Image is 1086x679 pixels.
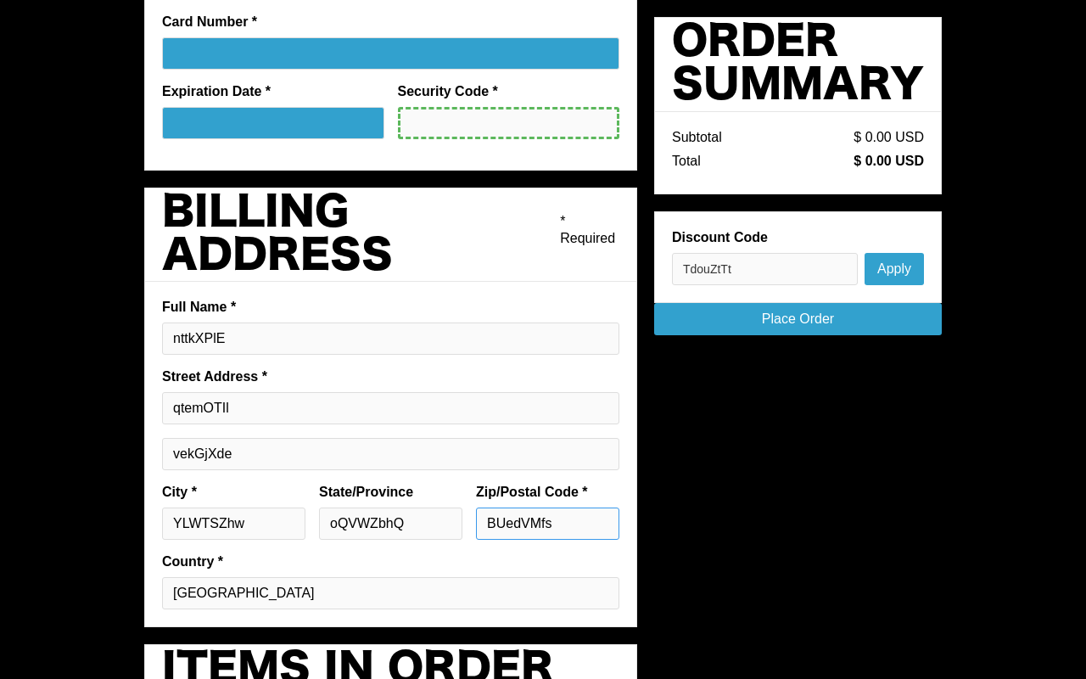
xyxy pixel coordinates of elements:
[162,553,619,570] label: Country *
[173,45,608,59] iframe: Secure card number input frame
[854,153,924,170] div: $ 0.00 USD
[162,83,384,100] label: Expiration Date *
[654,303,942,335] a: Place Order
[411,116,607,131] iframe: Secure CVC input frame
[854,129,924,146] div: $ 0.00 USD
[672,229,924,246] label: Discount Code
[162,484,305,501] label: City *
[398,83,620,100] label: Security Code *
[865,253,924,285] button: Apply Discount
[560,213,619,247] div: * Required
[672,153,701,170] div: Total
[162,14,619,31] label: Card Number *
[672,129,722,146] div: Subtotal
[173,115,373,129] iframe: Secure expiration date input frame
[319,484,462,501] label: State/Province
[162,299,619,316] label: Full Name *
[672,21,924,108] h2: Order Summary
[476,484,619,501] label: Zip/Postal Code *
[162,438,619,470] input: Billing address optional
[162,368,619,385] label: Street Address *
[162,192,560,278] h2: Billing Address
